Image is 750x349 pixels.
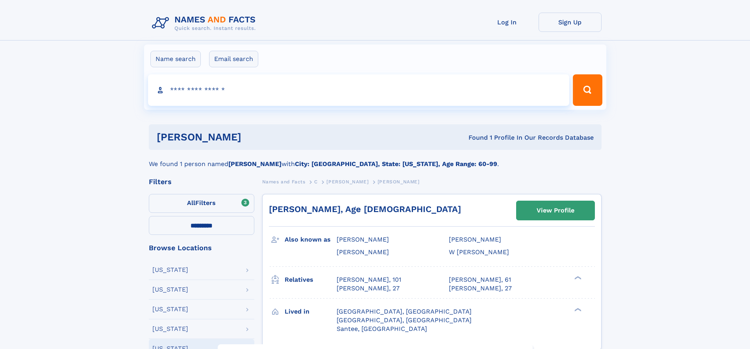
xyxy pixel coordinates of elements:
[572,307,582,312] div: ❯
[152,286,188,293] div: [US_STATE]
[378,179,420,185] span: [PERSON_NAME]
[337,236,389,243] span: [PERSON_NAME]
[337,275,401,284] a: [PERSON_NAME], 101
[449,284,512,293] a: [PERSON_NAME], 27
[152,267,188,273] div: [US_STATE]
[337,308,472,315] span: [GEOGRAPHIC_DATA], [GEOGRAPHIC_DATA]
[269,204,461,214] a: [PERSON_NAME], Age [DEMOGRAPHIC_DATA]
[326,177,369,187] a: [PERSON_NAME]
[262,177,306,187] a: Names and Facts
[337,284,400,293] a: [PERSON_NAME], 27
[157,132,355,142] h1: [PERSON_NAME]
[539,13,602,32] a: Sign Up
[149,150,602,169] div: We found 1 person named with .
[285,233,337,246] h3: Also known as
[355,133,594,142] div: Found 1 Profile In Our Records Database
[149,178,254,185] div: Filters
[314,177,318,187] a: C
[476,13,539,32] a: Log In
[337,316,472,324] span: [GEOGRAPHIC_DATA], [GEOGRAPHIC_DATA]
[337,325,427,332] span: Santee, [GEOGRAPHIC_DATA]
[285,305,337,318] h3: Lived in
[449,248,509,256] span: W [PERSON_NAME]
[449,236,501,243] span: [PERSON_NAME]
[149,13,262,34] img: Logo Names and Facts
[314,179,318,185] span: C
[572,275,582,280] div: ❯
[337,248,389,256] span: [PERSON_NAME]
[517,201,594,220] a: View Profile
[150,51,201,67] label: Name search
[295,160,497,168] b: City: [GEOGRAPHIC_DATA], State: [US_STATE], Age Range: 60-99
[326,179,369,185] span: [PERSON_NAME]
[285,273,337,286] h3: Relatives
[228,160,281,168] b: [PERSON_NAME]
[152,306,188,312] div: [US_STATE]
[149,244,254,251] div: Browse Locations
[573,74,602,106] button: Search Button
[209,51,258,67] label: Email search
[187,199,195,207] span: All
[449,275,511,284] a: [PERSON_NAME], 61
[149,194,254,213] label: Filters
[537,201,574,220] div: View Profile
[152,326,188,332] div: [US_STATE]
[148,74,570,106] input: search input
